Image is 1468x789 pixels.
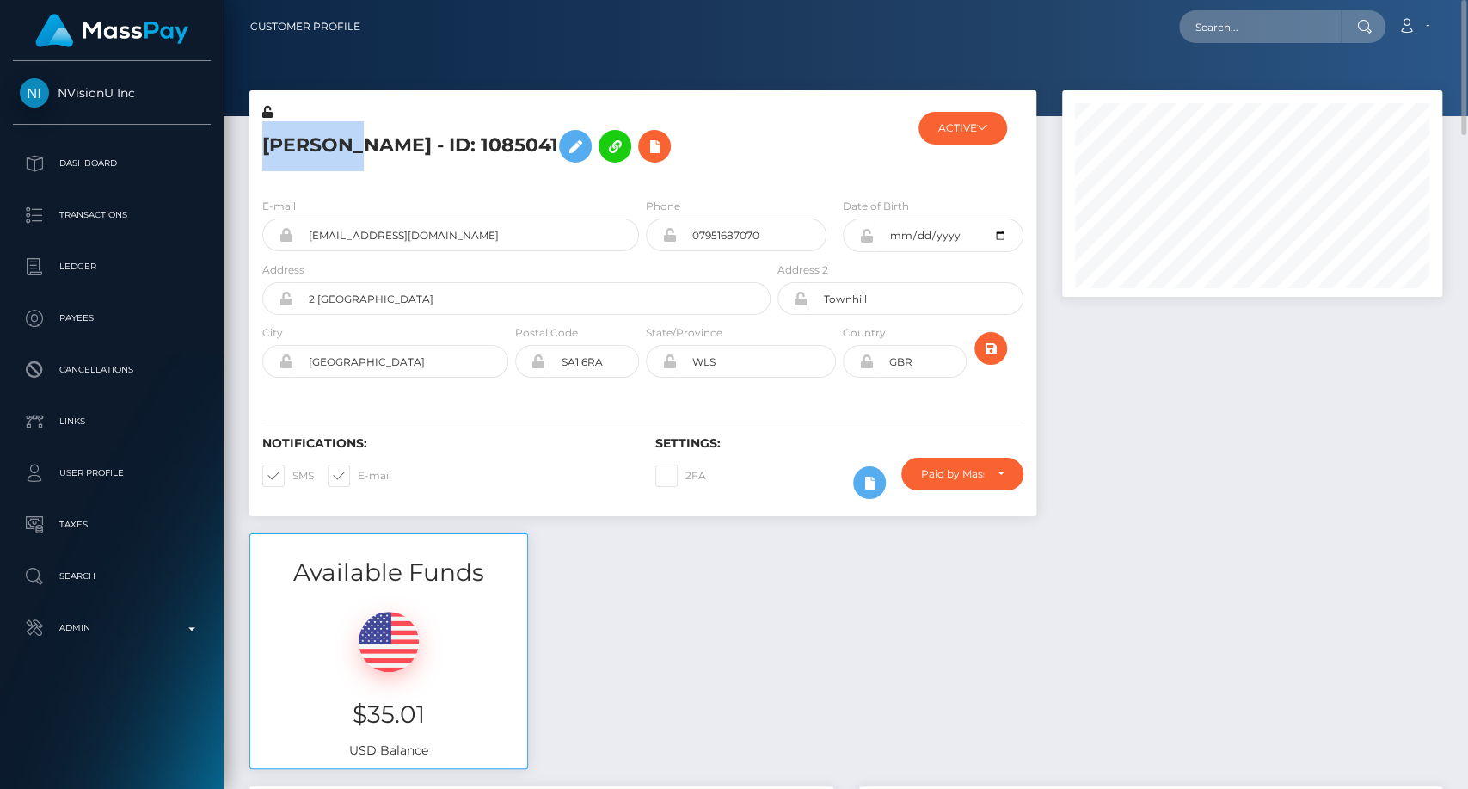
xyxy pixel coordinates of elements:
p: Links [20,409,204,435]
h5: [PERSON_NAME] - ID: 1085041 [262,121,761,171]
a: Taxes [13,503,211,546]
span: NVisionU Inc [13,85,211,101]
img: USD.png [359,612,419,672]
h6: Settings: [655,436,1023,451]
a: Payees [13,297,211,340]
a: Dashboard [13,142,211,185]
label: E-mail [262,199,296,214]
h3: $35.01 [263,698,514,731]
img: MassPay Logo [35,14,188,47]
a: User Profile [13,452,211,495]
button: Paid by MassPay [901,458,1023,490]
a: Cancellations [13,348,211,391]
h6: Notifications: [262,436,630,451]
input: Search... [1179,10,1341,43]
p: Ledger [20,254,204,280]
a: Search [13,555,211,598]
label: State/Province [646,325,722,341]
label: City [262,325,283,341]
p: Payees [20,305,204,331]
p: Admin [20,615,204,641]
label: Country [843,325,886,341]
p: Transactions [20,202,204,228]
a: Transactions [13,194,211,237]
h3: Available Funds [250,556,527,589]
label: E-mail [328,465,391,487]
label: SMS [262,465,314,487]
label: Date of Birth [843,199,909,214]
p: Taxes [20,512,204,538]
div: USD Balance [250,590,527,768]
a: Ledger [13,245,211,288]
a: Customer Profile [250,9,360,45]
p: Cancellations [20,357,204,383]
label: Address 2 [777,262,828,278]
p: User Profile [20,460,204,486]
p: Dashboard [20,151,204,176]
label: 2FA [655,465,706,487]
label: Postal Code [515,325,578,341]
img: NVisionU Inc [20,78,49,108]
label: Phone [646,199,680,214]
p: Search [20,564,204,589]
a: Links [13,400,211,443]
button: ACTIVE [918,112,1007,145]
div: Paid by MassPay [921,467,983,481]
a: Admin [13,607,211,650]
label: Address [262,262,304,278]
